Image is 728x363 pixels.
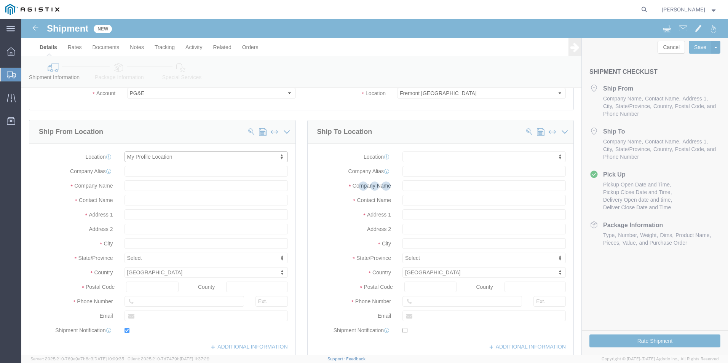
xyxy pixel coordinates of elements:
[180,357,209,361] span: [DATE] 11:37:29
[30,357,124,361] span: Server: 2025.21.0-769a9a7b8c3
[602,356,719,362] span: Copyright © [DATE]-[DATE] Agistix Inc., All Rights Reserved
[327,357,346,361] a: Support
[662,5,705,14] span: RICHARD LEE
[5,4,59,15] img: logo
[93,357,124,361] span: [DATE] 10:09:35
[128,357,209,361] span: Client: 2025.21.0-7d7479b
[346,357,366,361] a: Feedback
[661,5,718,14] button: [PERSON_NAME]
